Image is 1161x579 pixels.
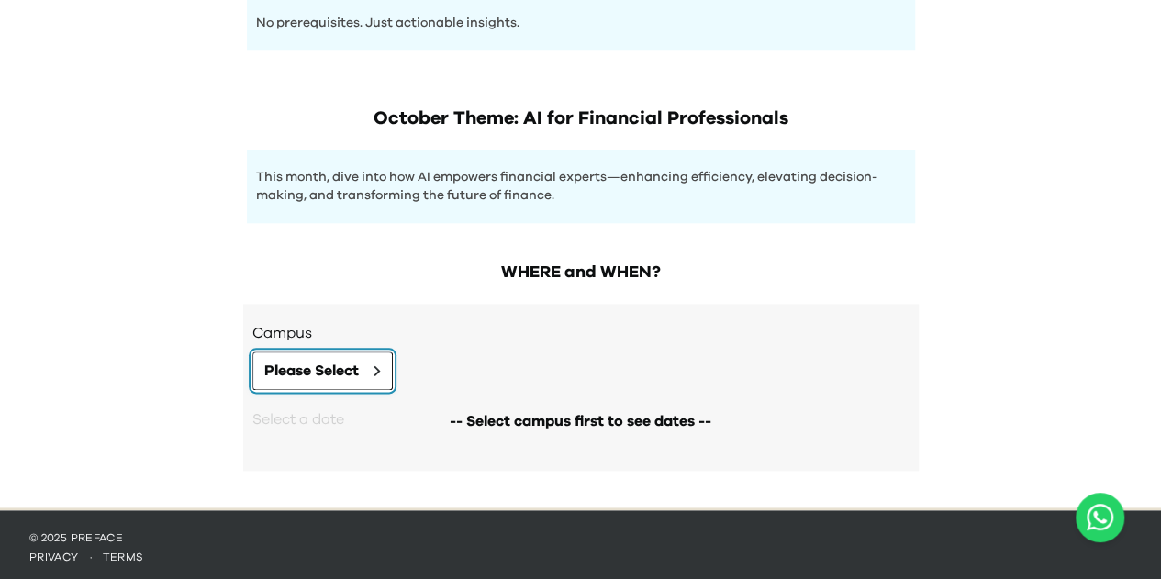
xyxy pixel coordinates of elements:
button: Open WhatsApp chat [1076,493,1124,542]
span: · [79,551,103,562]
a: terms [103,551,144,562]
a: Chat with us on WhatsApp [1076,493,1124,542]
h1: October Theme: AI for Financial Professionals [247,106,915,131]
a: privacy [29,551,79,562]
h3: Campus [252,322,910,344]
p: © 2025 Preface [29,530,1132,545]
h2: WHERE and WHEN? [243,260,919,285]
p: This month, dive into how AI empowers financial experts—enhancing efficiency, elevating decision-... [256,168,906,205]
button: Please Select [252,351,393,390]
span: -- Select campus first to see dates -- [450,410,711,432]
span: Please Select [264,360,359,382]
